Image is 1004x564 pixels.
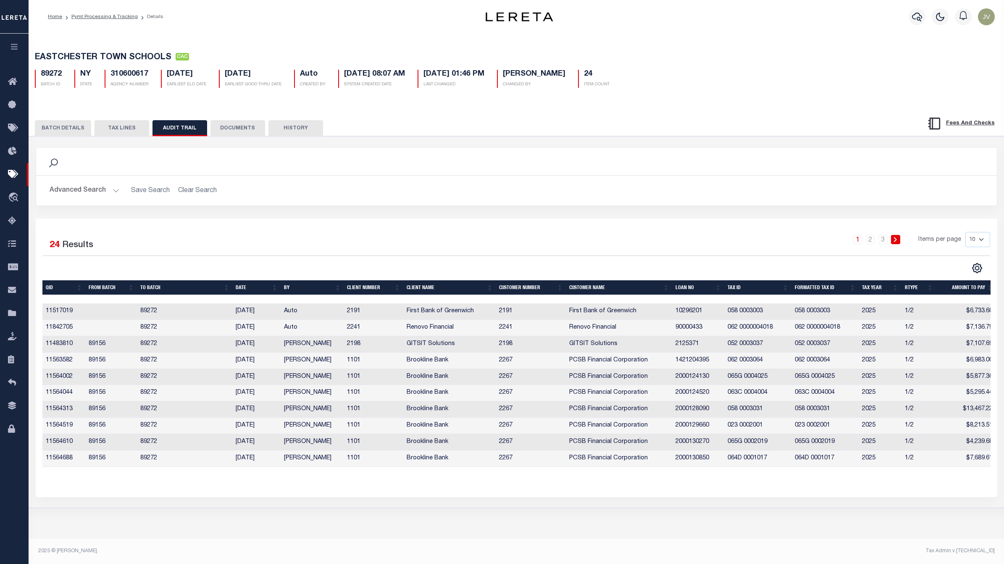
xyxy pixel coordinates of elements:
[423,70,484,79] h5: [DATE] 01:46 PM
[50,241,60,250] span: 24
[281,303,344,320] td: Auto
[35,120,91,136] button: BATCH DETAILS
[42,434,86,451] td: 11564610
[791,385,859,401] td: 063C 0004004
[403,353,496,369] td: Brookline Bank
[176,54,189,62] a: CAC
[672,303,724,320] td: 10296201
[344,82,405,88] p: SYSTEM CREATED DATE
[344,418,403,434] td: 1101
[42,303,86,320] td: 11517019
[232,336,281,353] td: [DATE]
[672,434,724,451] td: 2000130270
[901,369,936,385] td: 1/2
[791,401,859,418] td: 058 0003031
[859,434,901,451] td: 2025
[423,82,484,88] p: LAST CHANGED
[724,369,791,385] td: 065G 0004025
[137,280,232,295] th: TO BATCH: activate to sort column ascending
[859,451,901,467] td: 2025
[496,369,566,385] td: 2267
[80,82,92,88] p: STATE
[137,369,232,385] td: 89272
[152,120,207,136] button: AUDIT TRAIL
[41,70,62,79] h5: 89272
[924,115,998,132] button: Fees And Checks
[137,401,232,418] td: 89272
[403,418,496,434] td: Brookline Bank
[42,369,86,385] td: 11564002
[724,418,791,434] td: 023 0002001
[901,336,936,353] td: 1/2
[901,418,936,434] td: 1/2
[936,303,996,320] td: $6,733.60
[791,451,859,467] td: 064D 0001017
[42,385,86,401] td: 11564044
[901,451,936,467] td: 1/2
[566,418,672,434] td: PCSB Financial Corporation
[566,320,672,336] td: Renovo Financial
[281,385,344,401] td: [PERSON_NAME]
[42,418,86,434] td: 11564519
[344,401,403,418] td: 1101
[232,451,281,467] td: [DATE]
[50,182,119,199] button: Advanced Search
[232,401,281,418] td: [DATE]
[137,385,232,401] td: 89272
[232,353,281,369] td: [DATE]
[403,303,496,320] td: First Bank of Greenwich
[300,82,326,88] p: CREATED BY
[41,82,62,88] p: BATCH ID
[344,353,403,369] td: 1101
[936,434,996,451] td: $4,239.68
[724,434,791,451] td: 065G 0002019
[936,385,996,401] td: $5,295.44
[85,418,137,434] td: 89156
[403,280,496,295] th: CLIENT NAME: activate to sort column ascending
[403,451,496,467] td: Brookline Bank
[496,385,566,401] td: 2267
[901,303,936,320] td: 1/2
[724,385,791,401] td: 063C 0004004
[85,280,137,295] th: FROM BATCH: activate to sort column ascending
[936,320,996,336] td: $7,136.79
[566,303,672,320] td: First Bank of Greenwich
[85,434,137,451] td: 89156
[167,70,206,79] h5: [DATE]
[403,434,496,451] td: Brookline Bank
[901,320,936,336] td: 1/2
[853,235,862,244] a: 1
[85,369,137,385] td: 89156
[35,53,171,62] span: EASTCHESTER TOWN SCHOOLS
[859,385,901,401] td: 2025
[584,82,610,88] p: ITEM COUNT
[344,70,405,79] h5: [DATE] 08:07 AM
[281,434,344,451] td: [PERSON_NAME]
[225,70,281,79] h5: [DATE]
[566,451,672,467] td: PCSB Financial Corporation
[566,353,672,369] td: PCSB Financial Corporation
[95,120,149,136] button: TAX LINES
[584,70,610,79] h5: 24
[138,13,163,21] li: Details
[936,280,996,295] th: AMOUNT TO PAY: activate to sort column ascending
[791,303,859,320] td: 058 0003003
[486,12,553,21] img: logo-dark.svg
[300,70,326,79] h5: Auto
[496,451,566,467] td: 2267
[496,401,566,418] td: 2267
[566,369,672,385] td: PCSB Financial Corporation
[936,401,996,418] td: $13,467.22
[232,385,281,401] td: [DATE]
[42,280,86,295] th: QID: activate to sort column ascending
[8,192,21,203] i: travel_explore
[724,401,791,418] td: 058 0003031
[281,336,344,353] td: [PERSON_NAME]
[232,320,281,336] td: [DATE]
[210,120,265,136] button: DOCUMENTS
[901,385,936,401] td: 1/2
[85,336,137,353] td: 89156
[859,303,901,320] td: 2025
[344,369,403,385] td: 1101
[48,14,62,19] a: Home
